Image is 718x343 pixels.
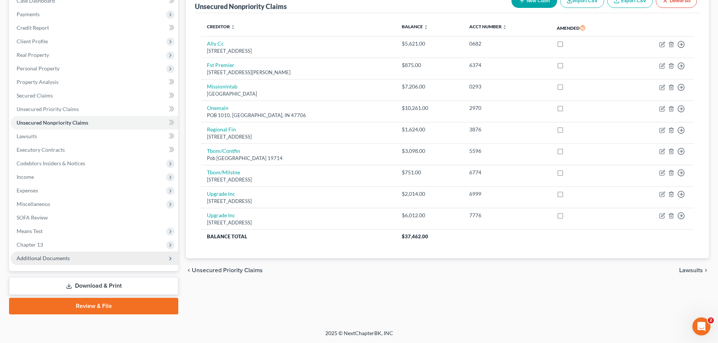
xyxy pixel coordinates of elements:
[207,40,224,47] a: Ally Cc
[17,255,70,261] span: Additional Documents
[469,24,507,29] a: Acct Number unfold_more
[11,143,178,157] a: Executory Contracts
[17,174,34,180] span: Income
[679,267,703,273] span: Lawsuits
[469,126,544,133] div: 3876
[17,79,58,85] span: Property Analysis
[9,277,178,295] a: Download & Print
[144,329,574,343] div: 2025 © NextChapterBK, INC
[17,160,85,166] span: Codebtors Insiders & Notices
[207,112,390,119] div: POB 1010, [GEOGRAPHIC_DATA], IN 47706
[17,11,40,17] span: Payments
[17,133,37,139] span: Lawsuits
[469,147,544,155] div: 5596
[402,104,457,112] div: $10,261.00
[207,148,240,154] a: Tbom/Contfin
[17,24,49,31] span: Credit Report
[207,69,390,76] div: [STREET_ADDRESS][PERSON_NAME]
[186,267,192,273] i: chevron_left
[551,19,623,37] th: Amended
[402,83,457,90] div: $7,206.00
[231,25,235,29] i: unfold_more
[469,190,544,198] div: 6999
[9,298,178,314] a: Review & File
[201,230,396,243] th: Balance Total
[207,47,390,55] div: [STREET_ADDRESS]
[679,267,709,273] button: Lawsuits chevron_right
[207,191,235,197] a: Upgrade Inc
[207,105,228,111] a: Onemain
[11,102,178,116] a: Unsecured Priority Claims
[186,267,263,273] button: chevron_left Unsecured Priority Claims
[17,241,43,248] span: Chapter 13
[402,233,428,239] span: $37,462.00
[17,52,49,58] span: Real Property
[402,61,457,69] div: $875.00
[469,83,544,90] div: 0293
[192,267,263,273] span: Unsecured Priority Claims
[424,25,428,29] i: unfold_more
[207,90,390,98] div: [GEOGRAPHIC_DATA]
[207,133,390,140] div: [STREET_ADDRESS]
[703,267,709,273] i: chevron_right
[17,187,38,194] span: Expenses
[402,126,457,133] div: $1,624.00
[469,61,544,69] div: 6374
[692,317,710,335] iframe: Intercom live chat
[17,214,48,221] span: SOFA Review
[17,65,60,72] span: Personal Property
[469,40,544,47] div: 0682
[17,119,88,126] span: Unsecured Nonpriority Claims
[11,89,178,102] a: Secured Claims
[402,147,457,155] div: $3,098.00
[17,146,65,153] span: Executory Contracts
[207,169,240,175] a: Tbom/Milstne
[469,104,544,112] div: 2970
[207,176,390,183] div: [STREET_ADDRESS]
[17,201,50,207] span: Miscellaneous
[402,190,457,198] div: $2,014.00
[11,211,178,224] a: SOFA Review
[11,116,178,130] a: Unsecured Nonpriority Claims
[207,24,235,29] a: Creditor unfold_more
[207,126,236,133] a: Regional Fin
[207,212,235,218] a: Upgrade Inc
[17,228,43,234] span: Means Test
[17,38,48,44] span: Client Profile
[207,219,390,226] div: [STREET_ADDRESS]
[11,21,178,35] a: Credit Report
[195,2,287,11] div: Unsecured Nonpriority Claims
[11,130,178,143] a: Lawsuits
[17,92,53,99] span: Secured Claims
[402,169,457,176] div: $751.00
[207,83,237,90] a: Missionlntab
[469,212,544,219] div: 7776
[502,25,507,29] i: unfold_more
[402,24,428,29] a: Balance unfold_more
[402,212,457,219] div: $6,012.00
[402,40,457,47] div: $5,621.00
[469,169,544,176] div: 6774
[17,106,79,112] span: Unsecured Priority Claims
[207,62,234,68] a: Fst Premier
[11,75,178,89] a: Property Analysis
[207,198,390,205] div: [STREET_ADDRESS]
[207,155,390,162] div: Pob [GEOGRAPHIC_DATA] 19714
[708,317,714,323] span: 2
